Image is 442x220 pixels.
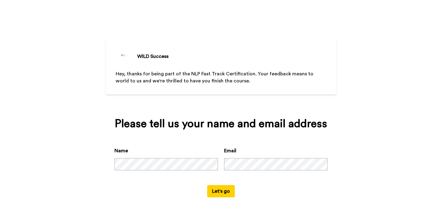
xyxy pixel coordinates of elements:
div: Please tell us your name and email address [114,118,328,130]
label: Email [224,147,236,154]
button: Let's go [207,185,235,197]
div: WILD Success [137,53,169,60]
label: Name [114,147,128,154]
span: Hey, thanks for being part of the NLP Fast Track Certification. Your feedback means to world to u... [116,71,315,83]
